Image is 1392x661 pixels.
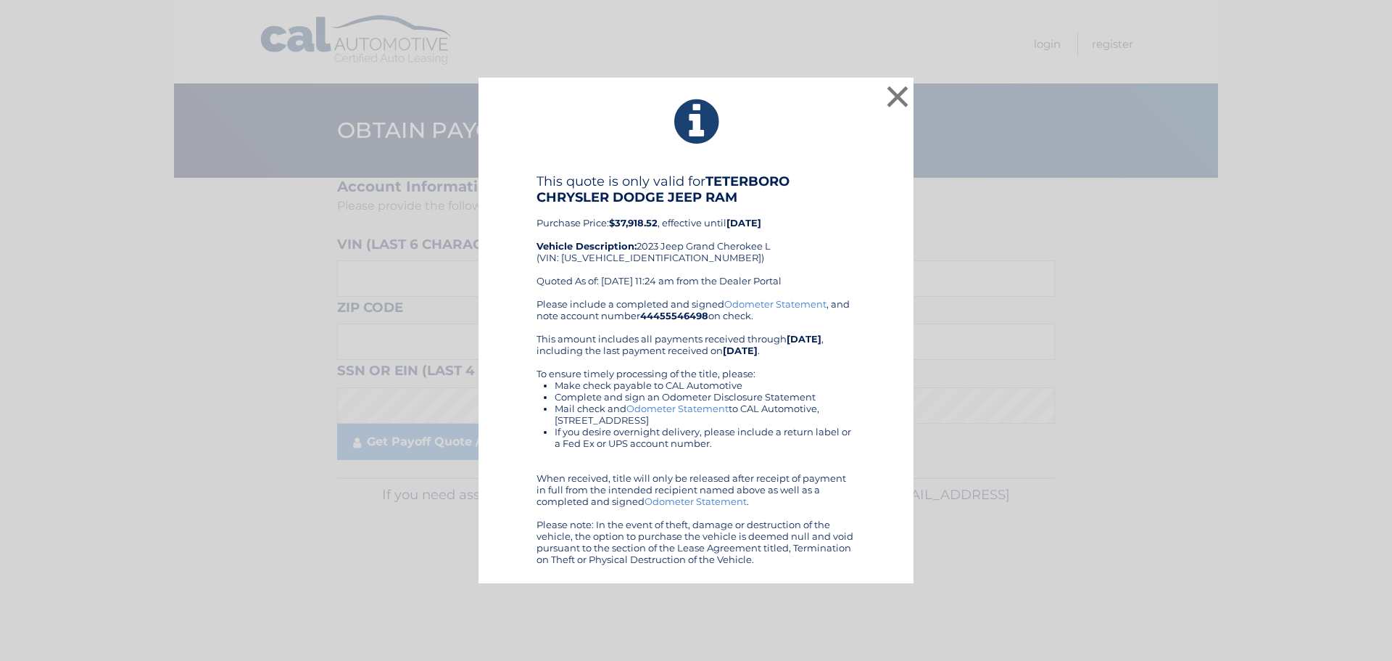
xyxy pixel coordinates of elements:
a: Odometer Statement [724,298,826,310]
li: Complete and sign an Odometer Disclosure Statement [555,391,855,403]
strong: Vehicle Description: [536,240,637,252]
b: [DATE] [726,217,761,229]
div: Purchase Price: , effective until 2023 Jeep Grand Cherokee L (VIN: [US_VEHICLE_IDENTIFICATION_NUM... [536,173,855,298]
li: If you desire overnight delivery, please include a return label or a Fed Ex or UPS account number. [555,426,855,449]
button: × [883,82,912,111]
b: $37,918.52 [609,217,658,229]
li: Make check payable to CAL Automotive [555,379,855,391]
div: Please include a completed and signed , and note account number on check. This amount includes al... [536,298,855,565]
h4: This quote is only valid for [536,173,855,205]
b: [DATE] [723,345,758,356]
a: Odometer Statement [626,403,729,414]
a: Odometer Statement [645,496,747,507]
b: 44455546498 [640,310,708,321]
b: TETERBORO CHRYSLER DODGE JEEP RAM [536,173,790,205]
b: [DATE] [787,333,821,345]
li: Mail check and to CAL Automotive, [STREET_ADDRESS] [555,403,855,426]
